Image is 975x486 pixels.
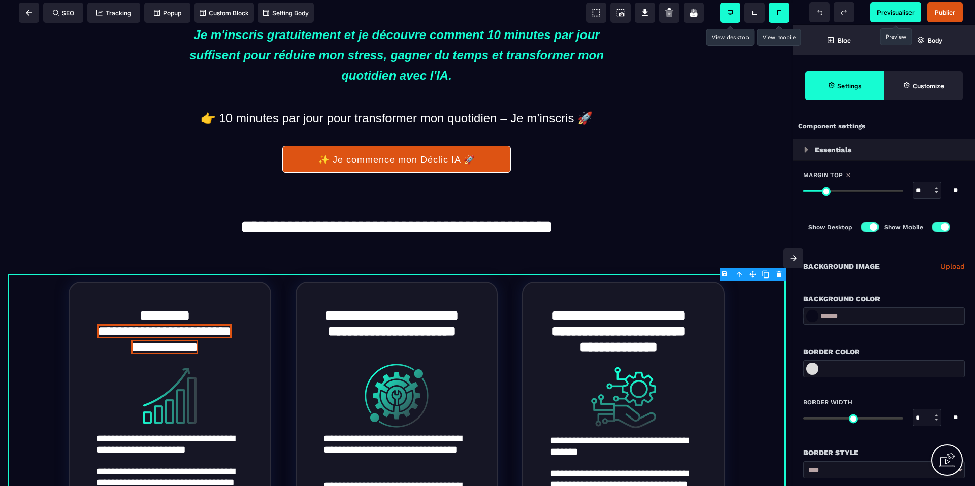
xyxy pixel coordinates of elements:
[96,9,131,17] span: Tracking
[263,9,309,17] span: Setting Body
[154,9,181,17] span: Popup
[870,2,921,22] span: Preview
[803,398,852,406] span: Border Width
[913,82,944,90] strong: Customize
[884,71,963,100] span: Open Style Manager
[935,9,955,16] span: Publier
[586,3,606,23] span: View components
[877,9,915,16] span: Previsualiser
[793,25,884,55] span: Open Blocks
[884,222,923,232] p: Show Mobile
[803,293,965,305] div: Background Color
[53,9,74,17] span: SEO
[838,37,851,44] strong: Bloc
[803,446,965,459] div: Border Style
[200,9,249,17] span: Custom Block
[364,338,429,403] img: 67ed6705c632a00f98baeed8fafe505a_Levier_2.png
[137,338,202,403] img: 79416ab5e858d8f9f36264acc3c38668_croissance-des-benefices.png
[804,147,808,153] img: loading
[837,82,862,90] strong: Settings
[591,340,656,405] img: 4c12a1b87b00009b8b059a2e3f059314_Levier_3.png
[610,3,631,23] span: Screenshot
[815,144,852,156] p: Essentials
[803,260,880,272] p: Background Image
[928,37,942,44] strong: Body
[282,120,511,148] button: ✨ Je commence mon Déclic IA 🚀
[940,260,965,272] a: Upload
[884,25,975,55] span: Open Layer Manager
[793,117,975,136] div: Component settings
[803,345,965,358] div: Border Color
[803,171,843,179] span: Margin Top
[201,86,593,99] span: 👉 10 minutes par jour pour transformer mon quotidien – Je m’inscris 🚀
[808,222,852,232] p: Show Desktop
[805,71,884,100] span: Settings
[189,3,604,57] b: Je m'inscris gratuitement et je découvre comment 10 minutes par jour suffisent pour réduire mon s...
